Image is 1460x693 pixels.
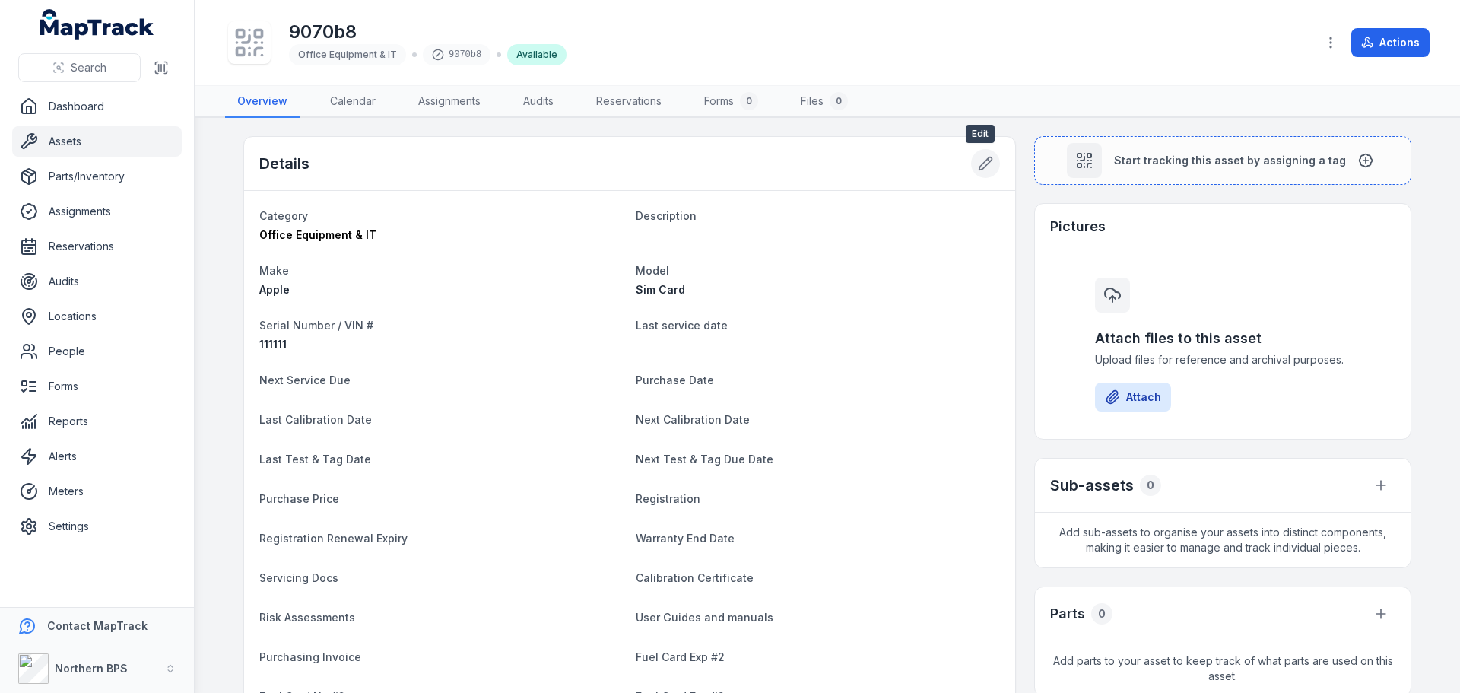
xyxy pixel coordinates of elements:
a: Alerts [12,441,182,472]
span: Next Calibration Date [636,413,750,426]
div: Available [507,44,567,65]
a: Audits [511,86,566,118]
span: Registration [636,492,700,505]
span: Sim Card [636,283,685,296]
a: Dashboard [12,91,182,122]
span: Make [259,264,289,277]
span: User Guides and manuals [636,611,773,624]
span: Search [71,60,106,75]
div: 0 [1140,475,1161,496]
span: Purchasing Invoice [259,650,361,663]
span: Edit [966,125,995,143]
h2: Sub-assets [1050,475,1134,496]
a: Audits [12,266,182,297]
a: Assignments [12,196,182,227]
button: Search [18,53,141,82]
span: Calibration Certificate [636,571,754,584]
span: Warranty End Date [636,532,735,545]
span: Risk Assessments [259,611,355,624]
a: Overview [225,86,300,118]
div: 9070b8 [423,44,490,65]
a: People [12,336,182,367]
a: Reservations [584,86,674,118]
span: Description [636,209,697,222]
strong: Contact MapTrack [47,619,148,632]
a: Reports [12,406,182,437]
a: Locations [12,301,182,332]
a: Parts/Inventory [12,161,182,192]
h1: 9070b8 [289,20,567,44]
h3: Parts [1050,603,1085,625]
a: Forms0 [692,86,770,118]
span: Last Calibration Date [259,413,372,426]
span: Registration Renewal Expiry [259,532,408,545]
span: Servicing Docs [259,571,338,584]
a: Files0 [789,86,860,118]
a: Settings [12,511,182,542]
h3: Attach files to this asset [1095,328,1350,349]
span: Office Equipment & IT [298,49,397,60]
span: Last service date [636,319,728,332]
button: Start tracking this asset by assigning a tag [1034,136,1411,185]
a: Reservations [12,231,182,262]
a: Meters [12,476,182,507]
h2: Details [259,153,309,174]
span: Model [636,264,669,277]
span: Start tracking this asset by assigning a tag [1114,153,1346,168]
span: Purchase Price [259,492,339,505]
a: Forms [12,371,182,402]
span: Upload files for reference and archival purposes. [1095,352,1350,367]
span: Next Service Due [259,374,351,386]
span: Office Equipment & IT [259,228,376,241]
span: Add sub-assets to organise your assets into distinct components, making it easier to manage and t... [1035,513,1411,567]
span: Serial Number / VIN # [259,319,373,332]
span: Category [259,209,308,222]
span: Apple [259,283,290,296]
span: 111111 [259,338,287,351]
button: Actions [1351,28,1430,57]
a: MapTrack [40,9,154,40]
div: 0 [740,92,758,110]
span: Fuel Card Exp #2 [636,650,725,663]
a: Calendar [318,86,388,118]
div: 0 [1091,603,1112,625]
span: Purchase Date [636,374,714,386]
div: 0 [830,92,848,110]
button: Attach [1095,383,1171,412]
a: Assets [12,126,182,157]
span: Last Test & Tag Date [259,453,371,466]
a: Assignments [406,86,493,118]
h3: Pictures [1050,216,1106,237]
strong: Northern BPS [55,662,128,675]
span: Next Test & Tag Due Date [636,453,773,466]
